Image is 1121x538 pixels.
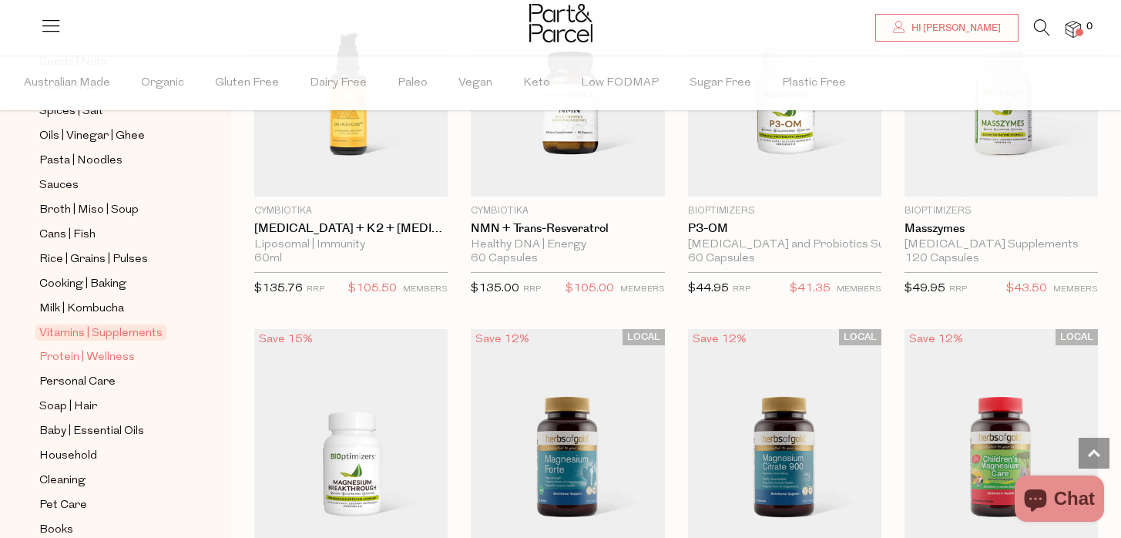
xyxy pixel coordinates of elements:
span: 60 Capsules [471,252,538,266]
p: Bioptimizers [688,204,881,218]
span: $135.00 [471,283,519,294]
a: Pasta | Noodles [39,151,180,170]
span: Household [39,447,97,466]
div: [MEDICAL_DATA] and Probiotics Supplements [688,238,881,252]
span: Personal Care [39,373,116,392]
a: [MEDICAL_DATA] + K2 + [MEDICAL_DATA] [254,222,448,236]
span: $49.95 [905,283,945,294]
a: 0 [1066,21,1081,37]
span: $44.95 [688,283,729,294]
span: Broth | Miso | Soup [39,201,139,220]
p: Cymbiotika [254,204,448,218]
a: Hi [PERSON_NAME] [875,14,1019,42]
span: $135.76 [254,283,303,294]
span: Rice | Grains | Pulses [39,251,148,269]
span: $105.00 [566,279,614,299]
span: Vegan [458,56,492,110]
span: Low FODMAP [581,56,659,110]
span: Gluten Free [215,56,279,110]
div: Liposomal | Immunity [254,238,448,252]
span: LOCAL [839,329,881,345]
div: Save 12% [688,329,751,350]
div: Save 12% [905,329,968,350]
span: $105.50 [348,279,397,299]
div: [MEDICAL_DATA] Supplements [905,238,1098,252]
a: Household [39,446,180,466]
span: $43.50 [1006,279,1047,299]
span: 0 [1082,20,1096,34]
span: Vitamins | Supplements [35,324,166,341]
small: RRP [307,285,324,294]
span: Sugar Free [690,56,751,110]
div: Save 12% [471,329,534,350]
span: Dairy Free [310,56,367,110]
span: Spices | Salt [39,103,103,121]
small: RRP [733,285,750,294]
a: Protein | Wellness [39,348,180,367]
a: Milk | Kombucha [39,299,180,318]
span: 120 Capsules [905,252,979,266]
span: Baby | Essential Oils [39,422,144,441]
small: MEMBERS [1053,285,1098,294]
a: NMN + Trans-Resveratrol [471,222,664,236]
img: Part&Parcel [529,4,592,42]
span: Protein | Wellness [39,348,135,367]
a: P3-OM [688,222,881,236]
a: Personal Care [39,372,180,392]
div: Save 15% [254,329,317,350]
span: Australian Made [24,56,110,110]
span: $41.35 [790,279,831,299]
span: Milk | Kombucha [39,300,124,318]
a: Oils | Vinegar | Ghee [39,126,180,146]
span: Cooking | Baking [39,275,126,294]
small: MEMBERS [620,285,665,294]
span: Pet Care [39,496,87,515]
span: Paleo [398,56,428,110]
inbox-online-store-chat: Shopify online store chat [1010,476,1109,526]
a: Spices | Salt [39,102,180,121]
small: RRP [523,285,541,294]
span: Soap | Hair [39,398,97,416]
span: Organic [141,56,184,110]
small: MEMBERS [837,285,881,294]
a: Vitamins | Supplements [39,324,180,342]
a: Sauces [39,176,180,195]
a: Broth | Miso | Soup [39,200,180,220]
span: Cleaning [39,472,86,490]
span: LOCAL [1056,329,1098,345]
span: LOCAL [623,329,665,345]
div: Healthy DNA | Energy [471,238,664,252]
a: Cleaning [39,471,180,490]
a: Pet Care [39,496,180,515]
span: 60ml [254,252,282,266]
p: Bioptimizers [905,204,1098,218]
span: 60 Capsules [688,252,755,266]
span: Hi [PERSON_NAME] [908,22,1001,35]
span: Keto [523,56,550,110]
a: Soap | Hair [39,397,180,416]
a: Cans | Fish [39,225,180,244]
a: Masszymes [905,222,1098,236]
span: Cans | Fish [39,226,96,244]
span: Oils | Vinegar | Ghee [39,127,145,146]
small: RRP [949,285,967,294]
a: Rice | Grains | Pulses [39,250,180,269]
a: Baby | Essential Oils [39,422,180,441]
span: Pasta | Noodles [39,152,123,170]
span: Plastic Free [782,56,846,110]
a: Cooking | Baking [39,274,180,294]
small: MEMBERS [403,285,448,294]
p: Cymbiotika [471,204,664,218]
span: Sauces [39,177,79,195]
